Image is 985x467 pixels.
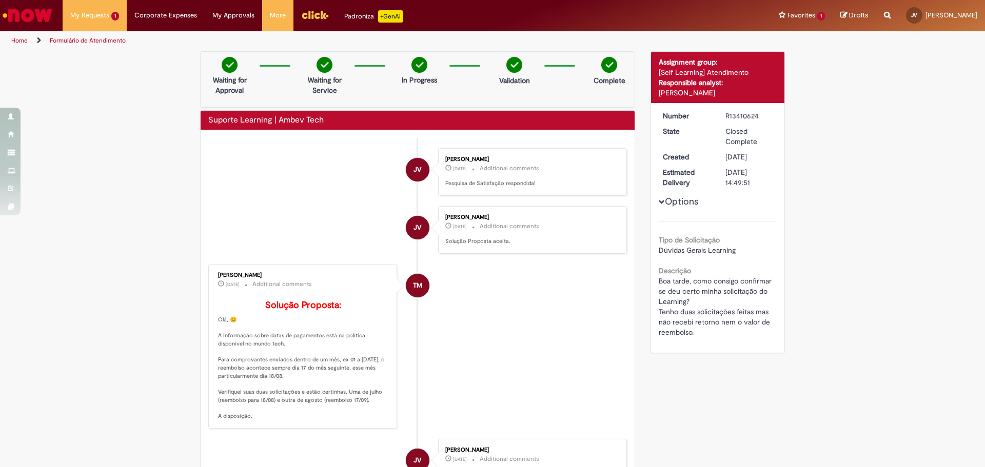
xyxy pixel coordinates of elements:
[413,215,421,240] span: JV
[222,57,238,73] img: check-circle-green.png
[413,273,422,298] span: TM
[218,300,389,420] p: Olá, 😊 A informação sobre datas de pagamentos está na política disponível no mundo tech. Para com...
[378,10,403,23] p: +GenAi
[406,158,429,181] div: Jesse CARVALHO VILELA
[659,276,774,337] span: Boa tarde, como consigo confirmar se deu certo minha solicitação do Learning? Tenho duas solicita...
[840,11,869,21] a: Drafts
[849,10,869,20] span: Drafts
[659,67,777,77] div: [Self Learning] Atendimento
[725,111,773,121] div: R13410624
[208,116,324,125] h2: Suporte Learning | Ambev Tech Ticket history
[11,36,28,45] a: Home
[413,157,421,182] span: JV
[445,447,616,453] div: [PERSON_NAME]
[480,455,539,463] small: Additional comments
[226,281,240,288] time: 14/08/2025 11:57:27
[453,224,467,230] time: 14/08/2025 13:50:35
[111,12,119,21] span: 1
[453,166,467,172] time: 15/08/2025 09:42:41
[499,75,530,86] p: Validation
[725,152,773,162] div: 13/08/2025 15:56:39
[480,222,539,231] small: Additional comments
[218,272,389,278] div: [PERSON_NAME]
[70,10,109,21] span: My Requests
[659,266,691,275] b: Descrição
[8,31,649,50] ul: Page breadcrumbs
[411,57,427,73] img: check-circle-green.png
[453,456,467,462] time: 13/08/2025 15:58:41
[205,75,254,95] p: Waiting for Approval
[659,235,720,245] b: Tipo de Solicitação
[402,75,437,85] p: In Progress
[725,152,747,161] time: 13/08/2025 15:56:39
[406,274,429,297] div: Tairine Maurina
[655,111,718,121] dt: Number
[134,10,197,21] span: Corporate Expenses
[725,167,773,188] div: [DATE] 14:49:51
[212,10,254,21] span: My Approvals
[725,152,747,161] span: [DATE]
[301,7,329,23] img: click_logo_yellow_360x200.png
[406,216,429,239] div: Jesse CARVALHO VILELA
[506,57,522,73] img: check-circle-green.png
[659,77,777,88] div: Responsible analyst:
[911,12,917,18] span: JV
[787,10,815,21] span: Favorites
[300,75,349,95] p: Waiting for Service
[265,299,341,311] b: Solução Proposta:
[594,75,625,86] p: Complete
[252,280,312,289] small: Additional comments
[480,164,539,173] small: Additional comments
[659,246,736,255] span: Dúvidas Gerais Learning
[925,11,977,19] span: [PERSON_NAME]
[817,12,825,21] span: 1
[445,156,616,163] div: [PERSON_NAME]
[655,167,718,188] dt: Estimated Delivery
[270,10,286,21] span: More
[445,179,616,188] p: Pesquisa de Satisfação respondida!
[453,224,467,230] span: [DATE]
[317,57,332,73] img: check-circle-green.png
[445,214,616,220] div: [PERSON_NAME]
[725,126,773,147] div: Closed Complete
[655,126,718,136] dt: State
[344,10,403,23] div: Padroniza
[601,57,617,73] img: check-circle-green.png
[226,281,240,288] span: [DATE]
[655,152,718,162] dt: Created
[1,5,54,26] img: ServiceNow
[453,166,467,172] span: [DATE]
[659,57,777,67] div: Assignment group:
[659,88,777,98] div: [PERSON_NAME]
[453,456,467,462] span: [DATE]
[50,36,126,45] a: Formulário de Atendimento
[445,237,616,246] p: Solução Proposta aceita.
